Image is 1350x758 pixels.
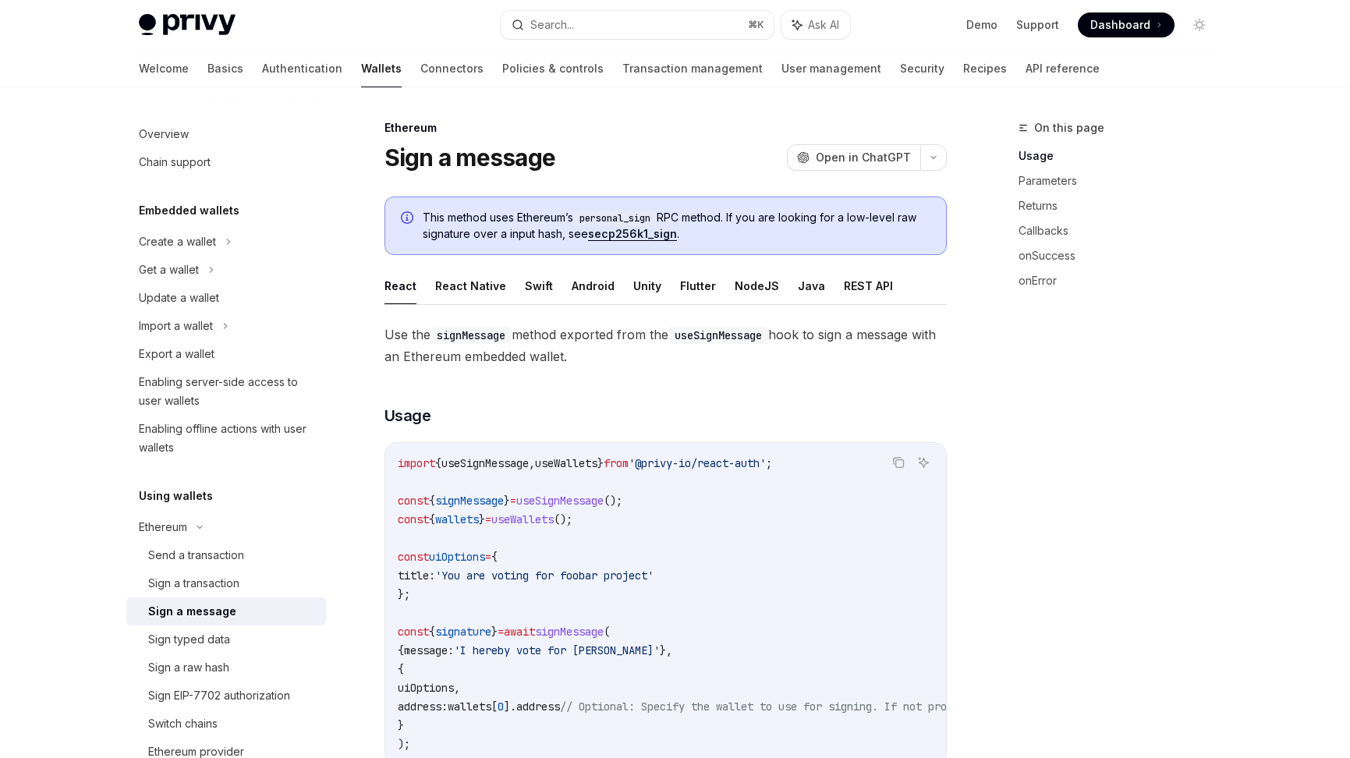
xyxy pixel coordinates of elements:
div: Sign a raw hash [148,658,229,677]
div: Ethereum [139,518,187,537]
span: { [429,625,435,639]
a: Connectors [420,50,484,87]
a: Export a wallet [126,340,326,368]
a: Update a wallet [126,284,326,312]
button: REST API [844,267,893,304]
div: Sign a transaction [148,574,239,593]
span: Use the method exported from the hook to sign a message with an Ethereum embedded wallet. [384,324,947,367]
span: message: [404,643,454,657]
span: (); [554,512,572,526]
span: ); [398,737,410,751]
span: ]. [504,700,516,714]
a: Parameters [1019,168,1224,193]
span: import [398,456,435,470]
a: Transaction management [622,50,763,87]
button: Copy the contents from the code block [888,452,909,473]
a: Sign EIP-7702 authorization [126,682,326,710]
button: React [384,267,416,304]
span: This method uses Ethereum’s RPC method. If you are looking for a low-level raw signature over a i... [423,210,930,242]
a: Enabling offline actions with user wallets [126,415,326,462]
span: wallets [448,700,491,714]
span: const [398,494,429,508]
span: = [510,494,516,508]
a: Basics [207,50,243,87]
span: // Optional: Specify the wallet to use for signing. If not provided, the first wallet will be used. [560,700,1178,714]
svg: Info [401,211,416,227]
a: Dashboard [1078,12,1175,37]
span: }, [660,643,672,657]
button: Toggle dark mode [1187,12,1212,37]
span: signMessage [435,494,504,508]
span: { [398,643,404,657]
span: On this page [1034,119,1104,137]
a: Authentication [262,50,342,87]
span: address [516,700,560,714]
button: React Native [435,267,506,304]
a: Returns [1019,193,1224,218]
span: ; [766,456,772,470]
a: Chain support [126,148,326,176]
div: Get a wallet [139,260,199,279]
span: , [529,456,535,470]
span: } [597,456,604,470]
span: const [398,550,429,564]
h1: Sign a message [384,143,556,172]
img: light logo [139,14,236,36]
a: Policies & controls [502,50,604,87]
span: Ask AI [808,17,839,33]
code: personal_sign [573,211,657,226]
span: useSignMessage [441,456,529,470]
div: Chain support [139,153,211,172]
div: Export a wallet [139,345,214,363]
span: = [485,550,491,564]
span: = [485,512,491,526]
span: from [604,456,629,470]
span: signMessage [535,625,604,639]
a: Welcome [139,50,189,87]
span: ⌘ K [748,19,764,31]
a: Wallets [361,50,402,87]
div: Sign EIP-7702 authorization [148,686,290,705]
span: (); [604,494,622,508]
a: User management [781,50,881,87]
a: Sign a message [126,597,326,625]
span: } [504,494,510,508]
span: [ [491,700,498,714]
a: Enabling server-side access to user wallets [126,368,326,415]
div: Sign typed data [148,630,230,649]
div: Update a wallet [139,289,219,307]
span: signature [435,625,491,639]
a: Sign typed data [126,625,326,654]
span: { [491,550,498,564]
span: await [504,625,535,639]
span: { [435,456,441,470]
a: API reference [1026,50,1100,87]
span: const [398,512,429,526]
span: wallets [435,512,479,526]
span: }; [398,587,410,601]
code: signMessage [431,327,512,344]
span: title: [398,568,435,583]
a: secp256k1_sign [588,227,677,241]
a: Switch chains [126,710,326,738]
div: Switch chains [148,714,218,733]
span: 'I hereby vote for [PERSON_NAME]' [454,643,660,657]
button: Swift [525,267,553,304]
h5: Using wallets [139,487,213,505]
span: ( [604,625,610,639]
span: const [398,625,429,639]
span: , [454,681,460,695]
span: Dashboard [1090,17,1150,33]
span: { [429,512,435,526]
span: } [491,625,498,639]
div: Create a wallet [139,232,216,251]
a: Recipes [963,50,1007,87]
span: 'You are voting for foobar project' [435,568,654,583]
div: Search... [530,16,574,34]
a: Usage [1019,143,1224,168]
span: useWallets [535,456,597,470]
span: address: [398,700,448,714]
code: useSignMessage [668,327,768,344]
button: Open in ChatGPT [787,144,920,171]
a: Security [900,50,944,87]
